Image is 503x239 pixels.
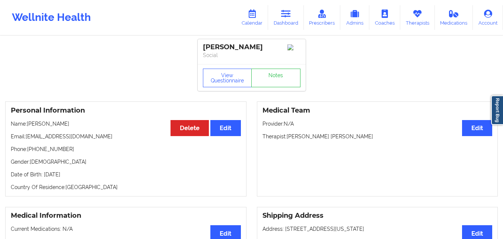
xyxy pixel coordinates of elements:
[435,5,473,30] a: Medications
[11,171,241,178] p: Date of Birth: [DATE]
[210,120,241,136] button: Edit
[11,183,241,191] p: Country Of Residence: [GEOGRAPHIC_DATA]
[268,5,304,30] a: Dashboard
[251,69,300,87] a: Notes
[11,133,241,140] p: Email: [EMAIL_ADDRESS][DOMAIN_NAME]
[203,51,300,59] p: Social
[11,145,241,153] p: Phone: [PHONE_NUMBER]
[11,120,241,128] p: Name: [PERSON_NAME]
[287,44,300,50] img: Image%2Fplaceholer-image.png
[11,158,241,166] p: Gender: [DEMOGRAPHIC_DATA]
[11,225,241,233] p: Current Medications: N/A
[400,5,435,30] a: Therapists
[203,43,300,51] div: [PERSON_NAME]
[262,225,493,233] p: Address: [STREET_ADDRESS][US_STATE]
[491,95,503,125] a: Report Bug
[262,106,493,115] h3: Medical Team
[262,211,493,220] h3: Shipping Address
[473,5,503,30] a: Account
[304,5,341,30] a: Prescribers
[462,120,492,136] button: Edit
[236,5,268,30] a: Calendar
[340,5,369,30] a: Admins
[262,133,493,140] p: Therapist: [PERSON_NAME] [PERSON_NAME]
[171,120,209,136] button: Delete
[262,120,493,128] p: Provider: N/A
[369,5,400,30] a: Coaches
[11,211,241,220] h3: Medical Information
[203,69,252,87] button: View Questionnaire
[11,106,241,115] h3: Personal Information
